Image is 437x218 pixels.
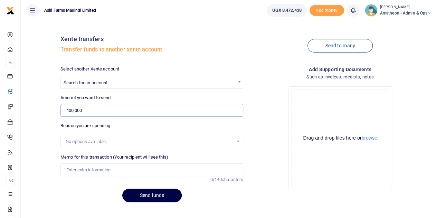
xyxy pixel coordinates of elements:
li: M [6,57,15,68]
li: Ac [6,175,15,186]
span: Search for an account [64,80,107,85]
div: Drag and drop files here or [292,135,389,141]
h4: Add supporting Documents [249,66,431,73]
div: No options available. [66,138,233,145]
h4: Such as invoices, receipts, notes [249,73,431,81]
div: File Uploader [288,86,392,190]
span: Amatheon - Admin & Ops [380,10,431,16]
input: Enter extra information [60,163,243,177]
input: UGX [60,104,243,117]
h4: Xente transfers [60,35,243,43]
img: profile-user [365,4,377,17]
label: Amount you want to send [60,94,111,101]
a: logo-small logo-large logo-large [6,8,15,13]
h5: Transfer funds to another xente account [60,46,243,53]
label: Reason you are spending [60,122,110,129]
span: Add money [310,5,344,16]
span: UGX 8,472,438 [272,7,301,14]
span: Asili Farms Masindi Limited [41,7,99,13]
li: Wallet ballance [264,4,309,17]
li: Toup your wallet [310,5,344,16]
small: [PERSON_NAME] [380,4,431,10]
a: Add money [310,7,344,12]
span: 0/140 [210,177,222,182]
a: profile-user [PERSON_NAME] Amatheon - Admin & Ops [365,4,431,17]
span: characters [222,177,243,182]
label: Select another Xente account [60,66,119,73]
a: Send to many [307,39,372,53]
a: UGX 8,472,438 [267,4,306,17]
button: Send funds [122,189,182,202]
button: browse [362,135,377,140]
img: logo-small [6,7,15,15]
label: Memo for this transaction (Your recipient will see this) [60,154,168,161]
span: Search for an account [61,77,243,88]
span: Search for an account [60,77,243,89]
